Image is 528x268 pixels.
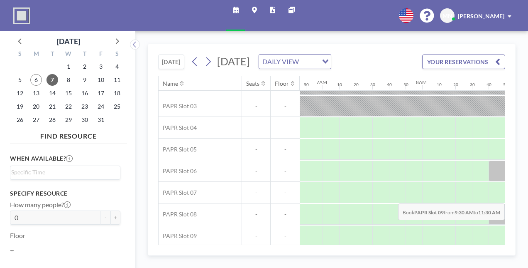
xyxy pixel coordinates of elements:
[159,146,197,153] span: PAPR Slot 05
[30,74,42,86] span: Monday, October 6, 2025
[242,167,270,175] span: -
[30,101,42,112] span: Monday, October 20, 2025
[11,168,115,177] input: Search for option
[79,114,90,126] span: Thursday, October 30, 2025
[398,203,505,220] span: Book from to
[79,87,90,99] span: Thursday, October 16, 2025
[76,49,93,60] div: T
[30,114,42,126] span: Monday, October 27, 2025
[275,80,289,87] div: Floor
[301,56,317,67] input: Search for option
[111,87,123,99] span: Saturday, October 18, 2025
[79,61,90,72] span: Thursday, October 2, 2025
[370,82,375,87] div: 30
[246,80,259,87] div: Seats
[242,232,270,240] span: -
[46,114,58,126] span: Tuesday, October 28, 2025
[95,61,107,72] span: Friday, October 3, 2025
[442,12,452,20] span: MN
[271,124,300,132] span: -
[14,87,26,99] span: Sunday, October 12, 2025
[242,146,270,153] span: -
[111,61,123,72] span: Saturday, October 4, 2025
[95,87,107,99] span: Friday, October 17, 2025
[63,61,74,72] span: Wednesday, October 1, 2025
[261,56,301,67] span: DAILY VIEW
[111,74,123,86] span: Saturday, October 11, 2025
[110,211,120,225] button: +
[79,101,90,112] span: Thursday, October 23, 2025
[63,114,74,126] span: Wednesday, October 29, 2025
[13,7,30,24] img: organization-logo
[354,82,359,87] div: 20
[159,232,197,240] span: PAPR Slot 09
[422,55,505,69] button: YOUR RESERVATIONS
[403,82,408,87] div: 50
[10,201,71,209] label: How many people?
[46,87,58,99] span: Tuesday, October 14, 2025
[159,167,197,175] span: PAPR Slot 06
[95,114,107,126] span: Friday, October 31, 2025
[79,74,90,86] span: Thursday, October 9, 2025
[470,82,475,87] div: 30
[304,82,309,87] div: 50
[63,101,74,112] span: Wednesday, October 22, 2025
[10,166,120,179] div: Search for option
[271,167,300,175] span: -
[486,82,491,87] div: 40
[414,209,444,216] b: PAPR Slot 09
[95,101,107,112] span: Friday, October 24, 2025
[14,114,26,126] span: Sunday, October 26, 2025
[93,49,109,60] div: F
[10,231,25,240] label: Floor
[46,101,58,112] span: Tuesday, October 21, 2025
[416,79,427,85] div: 8AM
[44,49,61,60] div: T
[159,124,197,132] span: PAPR Slot 04
[455,209,474,216] b: 9:30 AM
[159,189,197,196] span: PAPR Slot 07
[503,82,508,87] div: 50
[242,102,270,110] span: -
[95,74,107,86] span: Friday, October 10, 2025
[61,49,77,60] div: W
[271,211,300,218] span: -
[437,82,442,87] div: 10
[63,87,74,99] span: Wednesday, October 15, 2025
[478,209,500,216] b: 11:30 AM
[111,101,123,112] span: Saturday, October 25, 2025
[63,74,74,86] span: Wednesday, October 8, 2025
[10,248,24,256] label: Type
[100,211,110,225] button: -
[316,79,327,85] div: 7AM
[30,87,42,99] span: Monday, October 13, 2025
[46,74,58,86] span: Tuesday, October 7, 2025
[10,129,127,140] h4: FIND RESOURCE
[242,189,270,196] span: -
[271,146,300,153] span: -
[28,49,44,60] div: M
[109,49,125,60] div: S
[271,189,300,196] span: -
[337,82,342,87] div: 10
[458,12,504,20] span: [PERSON_NAME]
[242,211,270,218] span: -
[217,55,250,67] span: [DATE]
[14,74,26,86] span: Sunday, October 5, 2025
[159,102,197,110] span: PAPR Slot 03
[159,211,197,218] span: PAPR Slot 08
[163,80,178,87] div: Name
[57,35,80,47] div: [DATE]
[271,232,300,240] span: -
[259,55,331,69] div: Search for option
[271,102,300,110] span: -
[12,49,28,60] div: S
[14,101,26,112] span: Sunday, October 19, 2025
[10,190,120,197] h3: Specify resource
[242,124,270,132] span: -
[387,82,392,87] div: 40
[453,82,458,87] div: 20
[158,55,184,69] button: [DATE]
